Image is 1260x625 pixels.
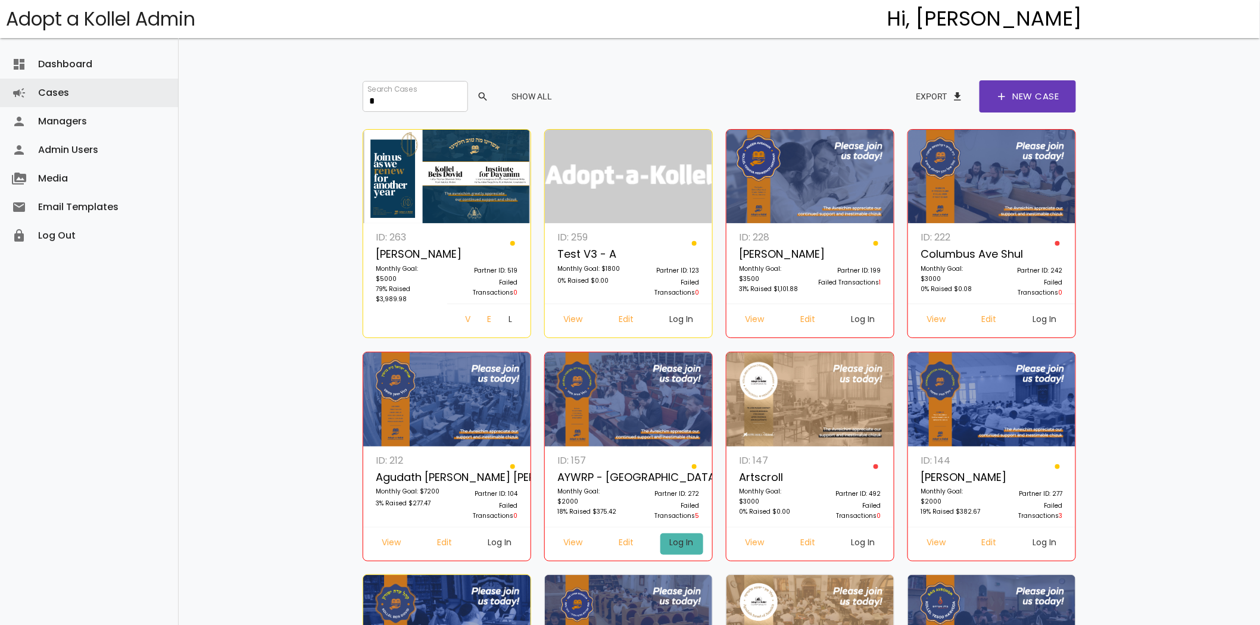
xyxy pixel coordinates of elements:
[810,452,888,527] a: Partner ID: 492 Failed Transactions0
[12,164,26,193] i: perm_media
[558,452,622,468] p: ID: 157
[877,511,881,520] span: 0
[12,107,26,136] i: person
[917,310,955,332] a: View
[810,229,888,304] a: Partner ID: 199 Failed Transactions1
[502,86,562,107] button: Show All
[1024,310,1066,332] a: Log In
[972,533,1006,555] a: Edit
[952,86,964,107] span: file_download
[735,310,774,332] a: View
[980,80,1076,112] a: addNew Case
[551,229,628,304] a: ID: 259 Test v3 - A Monthly Goal: $1800 0% Raised $0.00
[376,486,441,498] p: Monthly Goal: $7200
[376,229,441,245] p: ID: 263
[372,533,410,555] a: View
[921,486,985,507] p: Monthly Goal: $2000
[454,265,518,277] p: Partner ID: 519
[740,452,804,468] p: ID: 147
[726,130,894,224] img: xiCRUZK32D.Yc4N5nW9d7.jpg
[558,507,622,518] p: 18% Raised $375.42
[428,533,461,555] a: Edit
[908,352,1075,446] img: dHp96bX72s.4gcHYQlJXV.jpg
[992,452,1069,527] a: Partner ID: 277 Failed Transactions3
[478,310,499,332] a: Edit
[921,468,985,487] p: [PERSON_NAME]
[908,130,1075,224] img: 14XDPFCEVl.Zurf2Ls4y8.jpg
[999,489,1063,501] p: Partner ID: 277
[12,50,26,79] i: dashboard
[842,533,885,555] a: Log In
[609,310,643,332] a: Edit
[740,284,804,296] p: 31% Raised $1,101.88
[817,501,881,521] p: Failed Transactions
[1059,288,1063,297] span: 0
[369,452,447,527] a: ID: 212 Agudath [PERSON_NAME] [PERSON_NAME] Monthly Goal: $7200 3% Raised $277.47
[454,501,518,521] p: Failed Transactions
[791,533,825,555] a: Edit
[635,501,700,521] p: Failed Transactions
[740,486,804,507] p: Monthly Goal: $3000
[629,229,706,304] a: Partner ID: 123 Failed Transactions0
[817,277,881,289] p: Failed Transactions
[921,264,985,284] p: Monthly Goal: $3000
[376,468,441,487] p: Agudath [PERSON_NAME] [PERSON_NAME]
[454,277,518,298] p: Failed Transactions
[447,229,525,304] a: Partner ID: 519 Failed Transactions0
[999,501,1063,521] p: Failed Transactions
[12,79,26,107] i: campaign
[12,136,26,164] i: person
[558,486,622,507] p: Monthly Goal: $2000
[740,468,804,487] p: Artscroll
[735,533,774,555] a: View
[514,288,518,297] span: 0
[879,278,881,287] span: 1
[363,130,531,224] img: I2vVEkmzLd.fvn3D5NTra.png
[479,533,522,555] a: Log In
[363,352,531,446] img: X1VGtNKkBZ.FTRdk7oqZz.jpg
[545,352,712,446] img: 4VvHPE1XFD.NTSnwRpZg3.jpg
[545,130,712,224] img: logonobg.png
[558,468,622,487] p: AYWRP - [GEOGRAPHIC_DATA]
[376,264,441,284] p: Monthly Goal: $5000
[554,533,592,555] a: View
[376,245,441,264] p: [PERSON_NAME]
[554,310,592,332] a: View
[817,489,881,501] p: Partner ID: 492
[629,452,706,527] a: Partner ID: 272 Failed Transactions5
[696,288,700,297] span: 0
[999,277,1063,298] p: Failed Transactions
[447,452,525,527] a: Partner ID: 104 Failed Transactions0
[740,507,804,518] p: 0% Raised $0.00
[740,229,804,245] p: ID: 228
[376,498,441,510] p: 3% Raised $277.47
[454,489,518,501] p: Partner ID: 104
[999,265,1063,277] p: Partner ID: 242
[660,310,703,332] a: Log In
[992,229,1069,304] a: Partner ID: 242 Failed Transactions0
[456,310,478,332] a: View
[478,86,489,107] span: search
[732,229,810,304] a: ID: 228 [PERSON_NAME] Monthly Goal: $3500 31% Raised $1,101.88
[917,533,955,555] a: View
[635,489,700,501] p: Partner ID: 272
[12,221,26,250] i: lock
[369,229,447,310] a: ID: 263 [PERSON_NAME] Monthly Goal: $5000 79% Raised $3,989.98
[1059,511,1063,520] span: 3
[376,452,441,468] p: ID: 212
[921,245,985,264] p: Columbus Ave Shul
[914,452,991,527] a: ID: 144 [PERSON_NAME] Monthly Goal: $2000 19% Raised $382.67
[696,511,700,520] span: 5
[558,264,622,276] p: Monthly Goal: $1800
[921,452,985,468] p: ID: 144
[499,310,522,332] a: Log In
[12,193,26,221] i: email
[635,265,700,277] p: Partner ID: 123
[660,533,703,555] a: Log In
[551,452,628,527] a: ID: 157 AYWRP - [GEOGRAPHIC_DATA] Monthly Goal: $2000 18% Raised $375.42
[740,264,804,284] p: Monthly Goal: $3500
[558,229,622,245] p: ID: 259
[609,533,643,555] a: Edit
[558,276,622,287] p: 0% Raised $0.00
[514,511,518,520] span: 0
